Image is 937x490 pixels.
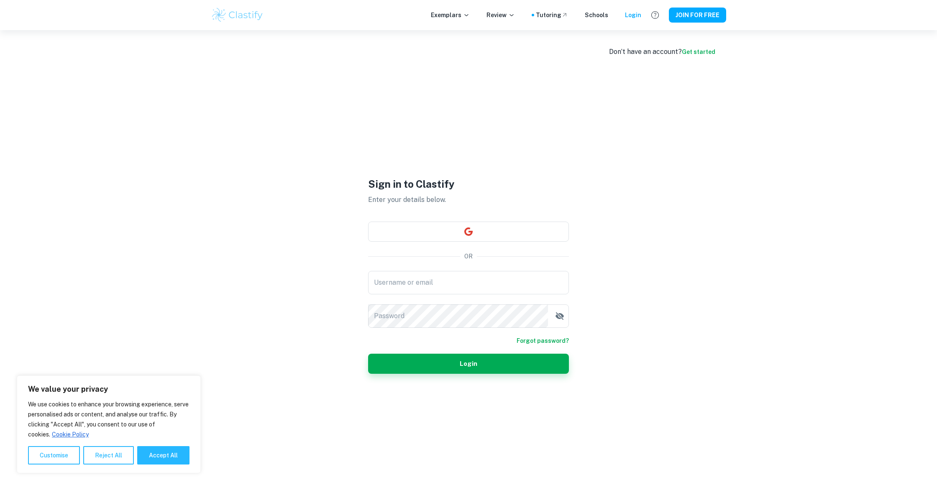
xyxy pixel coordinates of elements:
[83,446,134,464] button: Reject All
[28,384,189,394] p: We value your privacy
[517,336,569,345] a: Forgot password?
[51,431,89,438] a: Cookie Policy
[682,48,715,55] a: Get started
[17,375,201,473] div: We value your privacy
[464,252,473,261] p: OR
[368,195,569,205] p: Enter your details below.
[609,47,715,57] div: Don’t have an account?
[669,8,726,23] button: JOIN FOR FREE
[137,446,189,464] button: Accept All
[28,446,80,464] button: Customise
[28,399,189,439] p: We use cookies to enhance your browsing experience, serve personalised ads or content, and analys...
[368,354,569,374] button: Login
[625,10,641,20] a: Login
[486,10,515,20] p: Review
[431,10,470,20] p: Exemplars
[211,7,264,23] img: Clastify logo
[368,176,569,191] h1: Sign in to Clastify
[536,10,568,20] a: Tutoring
[585,10,608,20] a: Schools
[648,8,662,22] button: Help and Feedback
